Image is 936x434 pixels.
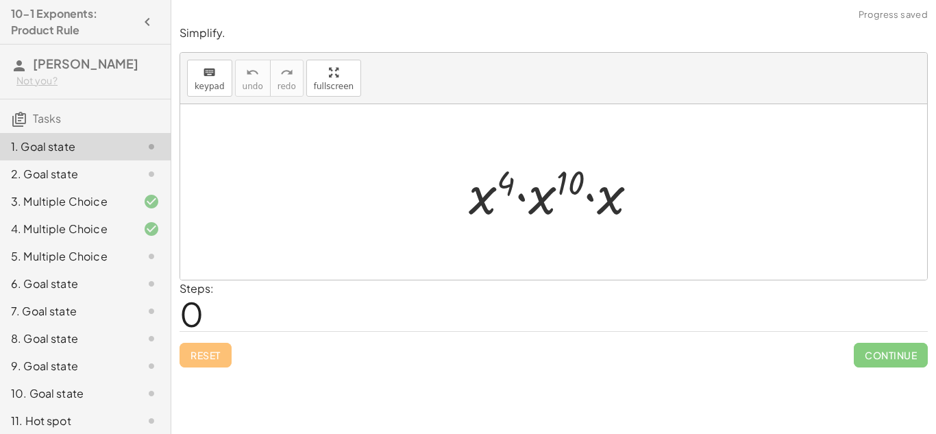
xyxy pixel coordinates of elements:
[11,221,121,237] div: 4. Multiple Choice
[195,82,225,91] span: keypad
[143,166,160,182] i: Task not started.
[859,8,928,22] span: Progress saved
[143,193,160,210] i: Task finished and correct.
[143,248,160,265] i: Task not started.
[180,25,928,41] p: Simplify.
[143,221,160,237] i: Task finished and correct.
[180,293,204,335] span: 0
[143,358,160,374] i: Task not started.
[11,303,121,320] div: 7. Goal state
[203,64,216,81] i: keyboard
[11,248,121,265] div: 5. Multiple Choice
[314,82,354,91] span: fullscreen
[280,64,293,81] i: redo
[33,111,61,125] span: Tasks
[11,413,121,429] div: 11. Hot spot
[143,276,160,292] i: Task not started.
[11,5,135,38] h4: 10-1 Exponents: Product Rule
[180,281,214,296] label: Steps:
[306,60,361,97] button: fullscreen
[33,56,138,71] span: [PERSON_NAME]
[11,358,121,374] div: 9. Goal state
[16,74,160,88] div: Not you?
[11,385,121,402] div: 10. Goal state
[243,82,263,91] span: undo
[246,64,259,81] i: undo
[143,303,160,320] i: Task not started.
[187,60,232,97] button: keyboardkeypad
[143,413,160,429] i: Task not started.
[143,385,160,402] i: Task not started.
[11,330,121,347] div: 8. Goal state
[235,60,271,97] button: undoundo
[11,138,121,155] div: 1. Goal state
[11,166,121,182] div: 2. Goal state
[278,82,296,91] span: redo
[143,138,160,155] i: Task not started.
[11,193,121,210] div: 3. Multiple Choice
[270,60,304,97] button: redoredo
[143,330,160,347] i: Task not started.
[11,276,121,292] div: 6. Goal state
